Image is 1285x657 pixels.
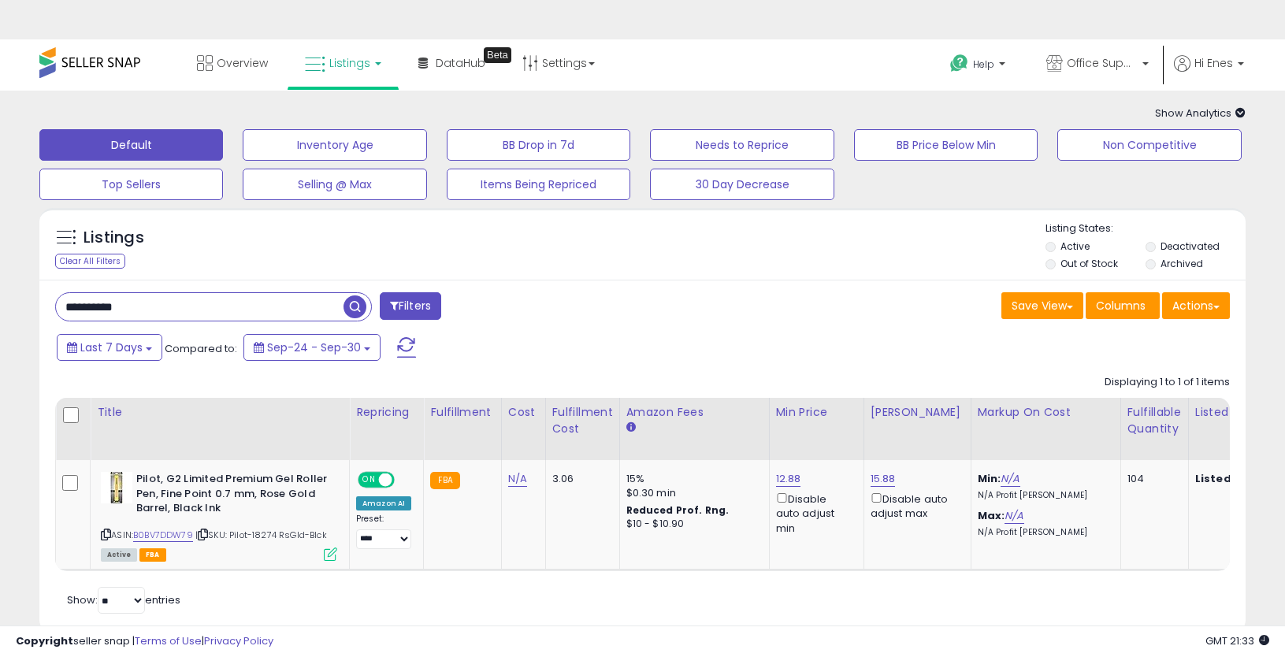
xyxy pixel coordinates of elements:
b: Reduced Prof. Rng. [626,503,730,517]
span: Last 7 Days [80,340,143,355]
a: N/A [1001,471,1019,487]
button: Actions [1162,292,1230,319]
span: Show: entries [67,592,180,607]
a: 15.88 [871,471,896,487]
div: Amazon AI [356,496,411,510]
button: BB Drop in 7d [447,129,630,161]
b: Listed Price: [1195,471,1267,486]
label: Archived [1161,257,1203,270]
div: 3.06 [552,472,607,486]
button: 30 Day Decrease [650,169,834,200]
label: Out of Stock [1060,257,1118,270]
div: 104 [1127,472,1176,486]
span: All listings currently available for purchase on Amazon [101,548,137,562]
a: N/A [1005,508,1023,524]
span: OFF [392,473,418,487]
div: Disable auto adjust min [776,490,852,536]
button: Save View [1001,292,1083,319]
i: Get Help [949,54,969,73]
span: 2025-10-13 21:33 GMT [1205,633,1269,648]
div: Fulfillment Cost [552,404,613,437]
div: Repricing [356,404,417,421]
button: Last 7 Days [57,334,162,361]
button: Inventory Age [243,129,426,161]
div: Tooltip anchor [484,47,511,63]
a: Help [938,42,1021,91]
small: Amazon Fees. [626,421,636,435]
div: Amazon Fees [626,404,763,421]
span: ON [359,473,379,487]
a: 12.88 [776,471,801,487]
button: Default [39,129,223,161]
a: Overview [185,39,280,87]
h5: Listings [84,227,144,249]
span: Compared to: [165,341,237,356]
b: Max: [978,508,1005,523]
a: Privacy Policy [204,633,273,648]
a: DataHub [407,39,497,87]
strong: Copyright [16,633,73,648]
p: Listing States: [1045,221,1246,236]
button: BB Price Below Min [854,129,1038,161]
div: $10 - $10.90 [626,518,757,531]
div: [PERSON_NAME] [871,404,964,421]
button: Non Competitive [1057,129,1241,161]
div: Markup on Cost [978,404,1114,421]
button: Selling @ Max [243,169,426,200]
div: Clear All Filters [55,254,125,269]
a: Office Suppliers [1034,39,1161,91]
div: seller snap | | [16,634,273,649]
span: | SKU: Pilot-18274 RsGld-Blck [195,529,327,541]
img: 41dlhQzXYiL._SL40_.jpg [101,472,132,503]
div: Min Price [776,404,857,421]
span: Sep-24 - Sep-30 [267,340,361,355]
a: N/A [508,471,527,487]
p: N/A Profit [PERSON_NAME] [978,527,1109,538]
a: Listings [293,39,393,87]
b: Pilot, G2 Limited Premium Gel Roller Pen, Fine Point 0.7 mm, Rose Gold Barrel, Black Ink [136,472,328,520]
span: Show Analytics [1155,106,1246,121]
div: Disable auto adjust max [871,490,959,521]
div: Fulfillment [430,404,494,421]
label: Active [1060,239,1090,253]
p: N/A Profit [PERSON_NAME] [978,490,1109,501]
div: 15% [626,472,757,486]
span: Listings [329,55,370,71]
button: Top Sellers [39,169,223,200]
span: Help [973,58,994,71]
th: The percentage added to the cost of goods (COGS) that forms the calculator for Min & Max prices. [971,398,1120,460]
button: Needs to Reprice [650,129,834,161]
b: Min: [978,471,1001,486]
div: Title [97,404,343,421]
div: $0.30 min [626,486,757,500]
button: Filters [380,292,441,320]
label: Deactivated [1161,239,1220,253]
span: Overview [217,55,268,71]
button: Items Being Repriced [447,169,630,200]
span: FBA [139,548,166,562]
div: Displaying 1 to 1 of 1 items [1105,375,1230,390]
a: Settings [511,39,607,87]
div: Preset: [356,514,411,549]
a: B0BV7DDW79 [133,529,193,542]
a: Terms of Use [135,633,202,648]
div: ASIN: [101,472,337,559]
a: Hi Enes [1174,55,1244,91]
div: Fulfillable Quantity [1127,404,1182,437]
span: Office Suppliers [1067,55,1138,71]
span: Hi Enes [1194,55,1233,71]
button: Sep-24 - Sep-30 [243,334,381,361]
span: Columns [1096,298,1146,314]
span: DataHub [436,55,485,71]
button: Columns [1086,292,1160,319]
small: FBA [430,472,459,489]
div: Cost [508,404,539,421]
